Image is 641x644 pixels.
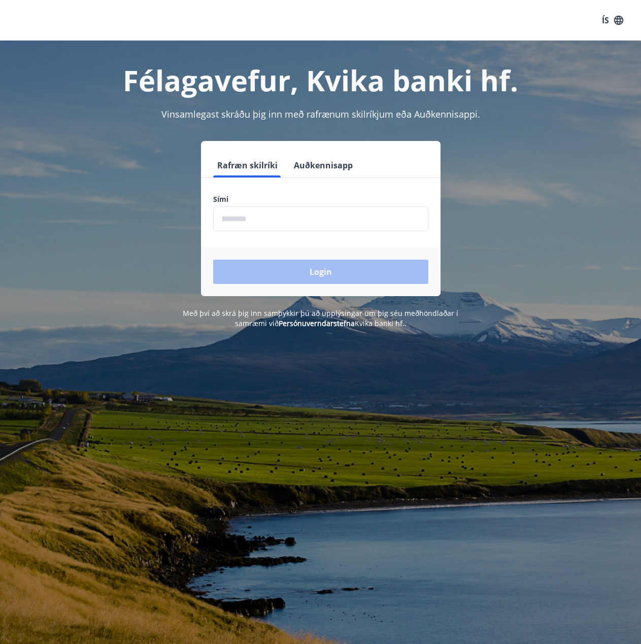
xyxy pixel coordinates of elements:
button: Rafræn skilríki [213,153,282,177]
button: ÍS [596,11,629,29]
span: Vinsamlegast skráðu þig inn með rafrænum skilríkjum eða Auðkennisappi. [161,108,480,120]
span: Með því að skrá þig inn samþykkir þú að upplýsingar um þig séu meðhöndlaðar í samræmi við Kvika b... [183,308,458,328]
h1: Félagavefur, Kvika banki hf. [12,61,629,99]
label: Sími [213,194,428,204]
button: Auðkennisapp [290,153,357,177]
a: Persónuverndarstefna [279,318,355,328]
